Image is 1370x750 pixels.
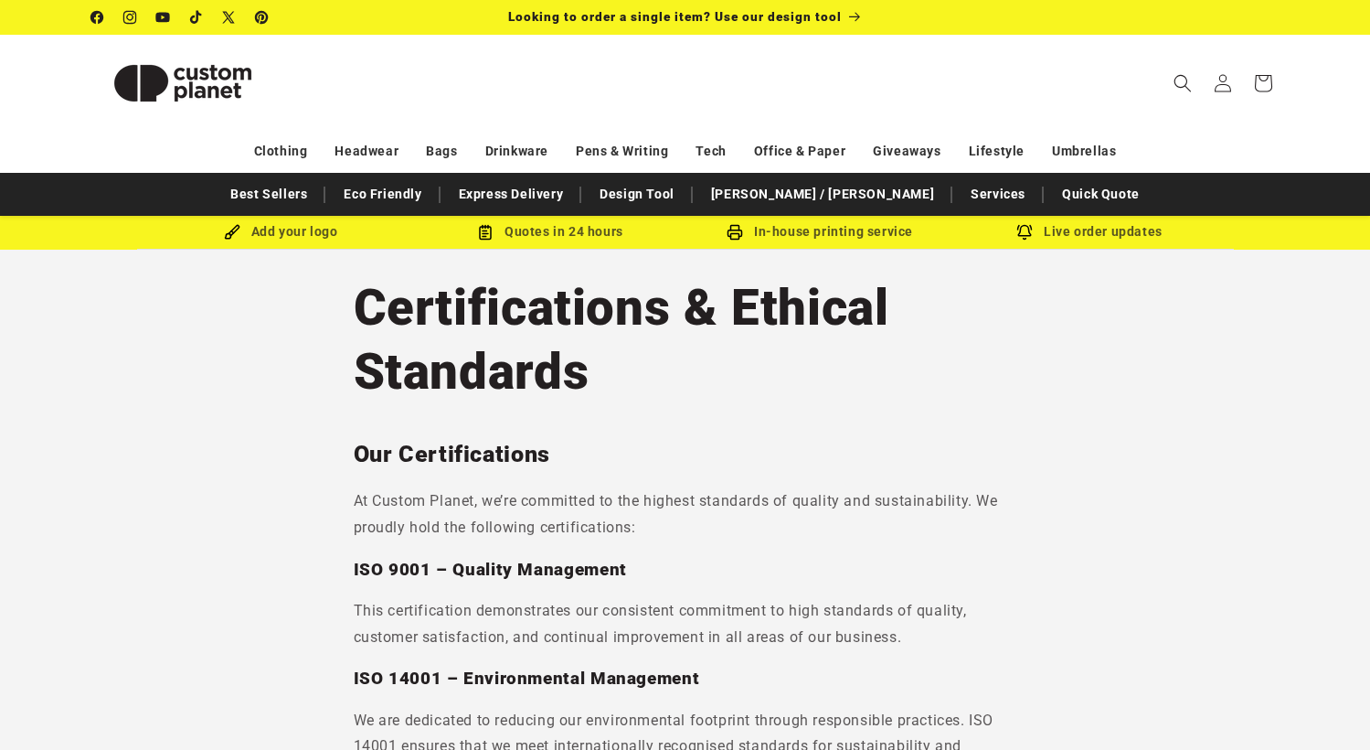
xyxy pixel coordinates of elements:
[335,135,398,167] a: Headwear
[685,220,955,243] div: In-house printing service
[754,135,845,167] a: Office & Paper
[1163,63,1203,103] summary: Search
[508,9,842,24] span: Looking to order a single item? Use our design tool
[961,178,1035,210] a: Services
[91,42,274,124] img: Custom Planet
[727,224,743,241] img: In-house printing
[224,224,240,241] img: Brush Icon
[450,178,573,210] a: Express Delivery
[354,440,1017,469] h2: Our Certifications
[969,135,1025,167] a: Lifestyle
[254,135,308,167] a: Clothing
[576,135,668,167] a: Pens & Writing
[426,135,457,167] a: Bags
[702,178,943,210] a: [PERSON_NAME] / [PERSON_NAME]
[696,135,726,167] a: Tech
[221,178,316,210] a: Best Sellers
[1016,224,1033,241] img: Order updates
[1053,178,1149,210] a: Quick Quote
[354,598,1017,651] p: This certification demonstrates our consistent commitment to high standards of quality, customer ...
[485,135,548,167] a: Drinkware
[84,35,281,131] a: Custom Planet
[354,559,1017,581] h3: ISO 9001 – Quality Management
[416,220,685,243] div: Quotes in 24 hours
[354,668,1017,690] h3: ISO 14001 – Environmental Management
[354,275,1017,403] h1: Certifications & Ethical Standards
[1052,135,1116,167] a: Umbrellas
[955,220,1225,243] div: Live order updates
[590,178,684,210] a: Design Tool
[477,224,494,241] img: Order Updates Icon
[146,220,416,243] div: Add your logo
[873,135,940,167] a: Giveaways
[335,178,430,210] a: Eco Friendly
[354,488,1017,541] p: At Custom Planet, we’re committed to the highest standards of quality and sustainability. We prou...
